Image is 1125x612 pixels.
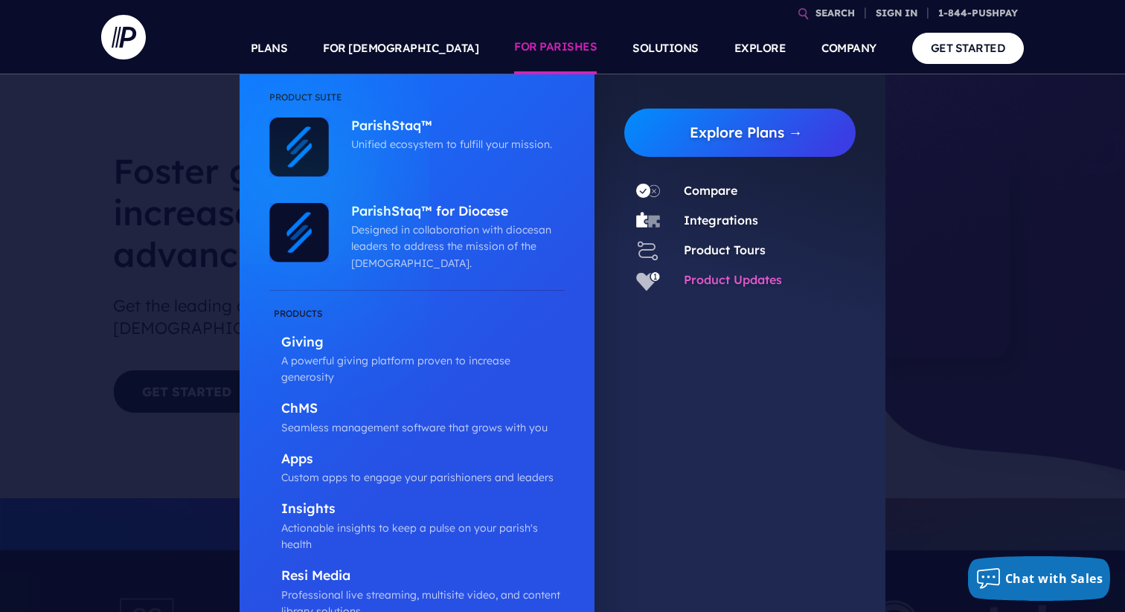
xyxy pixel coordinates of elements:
[632,22,699,74] a: SOLUTIONS
[281,451,565,469] p: Apps
[269,400,565,436] a: ChMS Seamless management software that grows with you
[636,239,660,262] img: Product Tours - Icon
[281,469,565,486] p: Custom apps to engage your parishioners and leaders
[269,451,565,486] a: Apps Custom apps to engage your parishioners and leaders
[323,22,478,74] a: FOR [DEMOGRAPHIC_DATA]
[684,242,766,257] a: Product Tours
[1005,570,1103,587] span: Chat with Sales
[281,567,565,586] p: Resi Media
[269,500,565,553] a: Insights Actionable insights to keep a pulse on your parish's health
[281,520,565,553] p: Actionable insights to keep a pulse on your parish's health
[281,500,565,519] p: Insights
[269,117,329,177] img: ParishStaq™ - Icon
[684,213,758,228] a: Integrations
[684,183,737,198] a: Compare
[281,419,565,436] p: Seamless management software that grows with you
[684,272,782,287] a: Product Updates
[351,136,557,152] p: Unified ecosystem to fulfill your mission.
[329,117,557,153] a: ParishStaq™ Unified ecosystem to fulfill your mission.
[514,22,597,74] a: FOR PARISHES
[269,306,565,386] a: Giving A powerful giving platform proven to increase generosity
[624,209,672,233] a: Integrations - Icon
[351,117,557,136] p: ParishStaq™
[329,203,557,271] a: ParishStaq™ for Diocese Designed in collaboration with diocesan leaders to address the mission of...
[912,33,1025,63] a: GET STARTED
[269,203,329,262] img: ParishStaq™ for Diocese - Icon
[251,22,288,74] a: PLANS
[624,268,672,292] a: Product Updates - Icon
[624,239,672,262] a: Product Tours - Icon
[351,222,557,271] p: Designed in collaboration with diocesan leaders to address the mission of the [DEMOGRAPHIC_DATA].
[281,352,565,386] p: A powerful giving platform proven to increase generosity
[281,334,565,352] p: Giving
[351,203,557,222] p: ParishStaq™ for Diocese
[636,179,660,203] img: Compare - Icon
[734,22,786,74] a: EXPLORE
[624,179,672,203] a: Compare - Icon
[636,109,856,157] a: Explore Plans →
[636,209,660,233] img: Integrations - Icon
[821,22,876,74] a: COMPANY
[968,556,1111,601] button: Chat with Sales
[281,400,565,419] p: ChMS
[269,89,565,117] li: Product Suite
[636,268,660,292] img: Product Updates - Icon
